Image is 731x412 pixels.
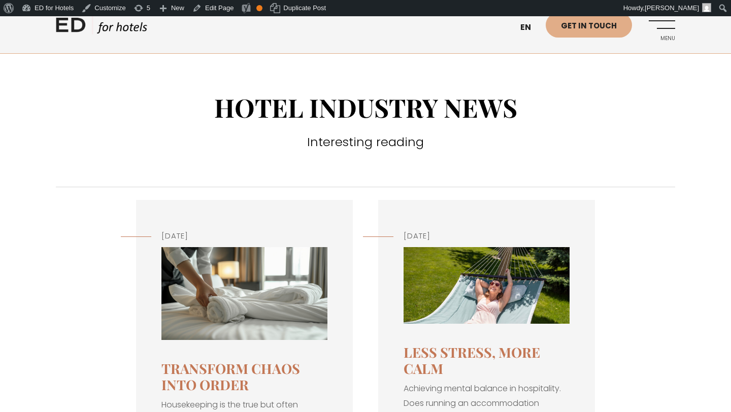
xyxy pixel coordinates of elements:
span: Menu [647,36,675,42]
a: Get in touch [546,13,632,38]
div: OK [256,5,262,11]
img: Housekeeping I Modern hotel PMS BOUK [161,247,327,340]
a: Menu [647,13,675,41]
h3: Interesting reading [56,133,675,151]
a: Transform chaos into order [161,359,300,394]
h5: [DATE] [161,230,327,242]
h5: [DATE] [404,230,570,242]
span: [PERSON_NAME] [645,4,699,12]
a: en [515,15,546,40]
a: Less stress, more calm [404,343,540,377]
a: ED HOTELS [56,15,147,41]
h1: HOTEL INDUSTRY NEWS [56,92,675,123]
img: Vaimne tervis heaolu ettevõtluses [404,247,570,324]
